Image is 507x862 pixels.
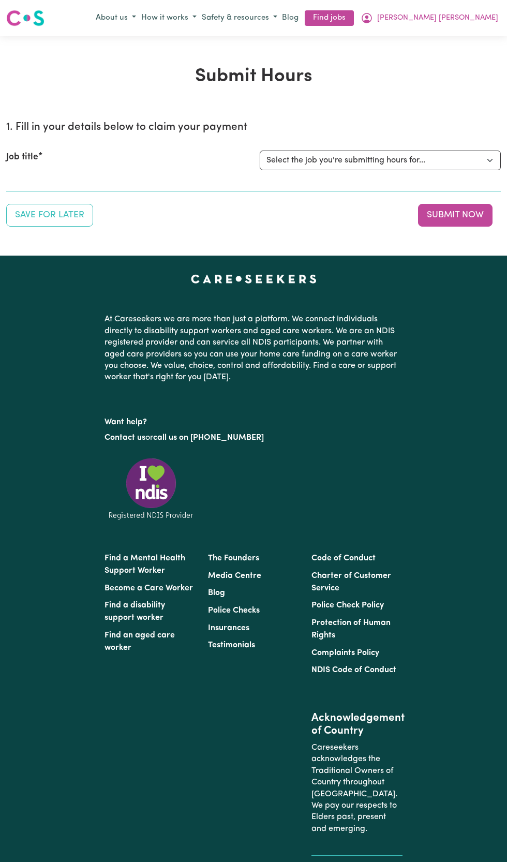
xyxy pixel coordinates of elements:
p: At Careseekers we are more than just a platform. We connect individuals directly to disability su... [105,309,402,387]
a: Charter of Customer Service [311,572,391,592]
h2: 1. Fill in your details below to claim your payment [6,121,501,134]
a: Complaints Policy [311,649,379,657]
a: Careseekers logo [6,6,44,30]
button: My Account [358,9,501,27]
span: [PERSON_NAME] [PERSON_NAME] [377,12,498,24]
a: Find a Mental Health Support Worker [105,554,185,575]
p: Careseekers acknowledges the Traditional Owners of Country throughout [GEOGRAPHIC_DATA]. We pay o... [311,738,402,839]
a: Code of Conduct [311,554,376,562]
a: Insurances [208,624,249,632]
h1: Submit Hours [6,65,501,88]
button: Safety & resources [199,10,280,27]
a: Contact us [105,434,145,442]
a: The Founders [208,554,259,562]
img: Registered NDIS provider [105,456,198,521]
p: or [105,428,402,448]
a: Find jobs [305,10,354,26]
a: Careseekers home page [191,274,317,283]
button: How it works [139,10,199,27]
a: Find an aged care worker [105,631,175,652]
a: NDIS Code of Conduct [311,666,396,674]
a: Media Centre [208,572,261,580]
button: Submit your job report [418,204,493,227]
a: Become a Care Worker [105,584,193,592]
h2: Acknowledgement of Country [311,712,402,738]
img: Careseekers logo [6,9,44,27]
button: Save your job report [6,204,93,227]
button: About us [93,10,139,27]
a: Police Checks [208,606,260,615]
a: Find a disability support worker [105,601,165,622]
a: Testimonials [208,641,255,649]
a: call us on [PHONE_NUMBER] [153,434,264,442]
a: Blog [280,10,301,26]
label: Job title [6,151,38,164]
a: Protection of Human Rights [311,619,391,640]
p: Want help? [105,412,402,428]
a: Police Check Policy [311,601,384,610]
a: Blog [208,589,225,597]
